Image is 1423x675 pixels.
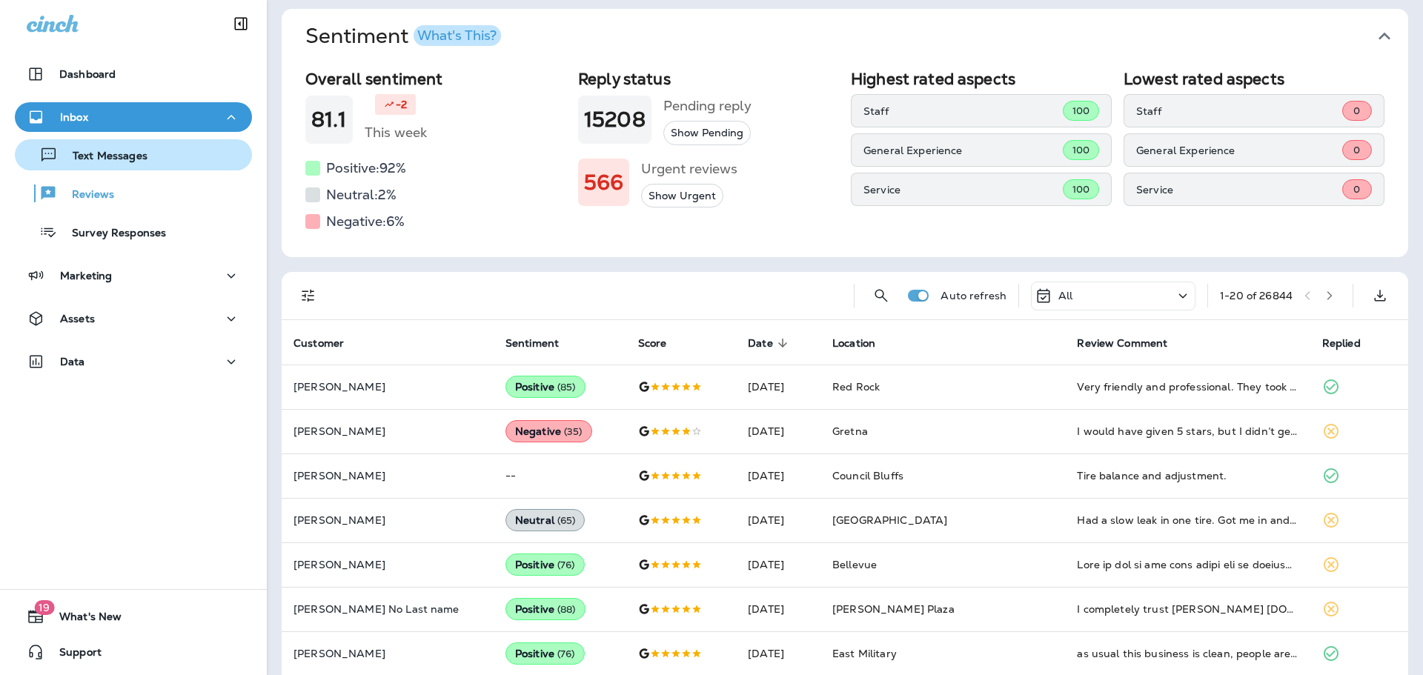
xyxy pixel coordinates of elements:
[638,336,686,350] span: Score
[663,121,751,145] button: Show Pending
[748,336,792,350] span: Date
[505,336,578,350] span: Sentiment
[365,121,427,144] h5: This week
[832,647,897,660] span: East Military
[641,157,737,181] h5: Urgent reviews
[326,183,397,207] h5: Neutral: 2 %
[578,70,839,88] h2: Reply status
[505,337,559,350] span: Sentiment
[863,184,1063,196] p: Service
[736,409,820,453] td: [DATE]
[584,107,646,132] h1: 15208
[941,290,1006,302] p: Auto refresh
[663,94,752,118] h5: Pending reply
[1353,144,1360,156] span: 0
[1077,557,1298,572] div: Took my car in for some tires and an alignment. Initial service was great. I have a 23 year old c...
[1353,183,1360,196] span: 0
[736,453,820,498] td: [DATE]
[311,107,347,132] h1: 81.1
[57,188,114,202] p: Reviews
[396,97,407,112] p: -2
[832,425,868,438] span: Gretna
[282,64,1408,257] div: SentimentWhat's This?
[1136,144,1342,156] p: General Experience
[1322,336,1380,350] span: Replied
[1124,70,1384,88] h2: Lowest rated aspects
[866,281,896,310] button: Search Reviews
[1136,184,1342,196] p: Service
[1072,183,1089,196] span: 100
[1072,104,1089,117] span: 100
[305,70,566,88] h2: Overall sentiment
[863,105,1063,117] p: Staff
[1136,105,1342,117] p: Staff
[748,337,773,350] span: Date
[505,598,586,620] div: Positive
[832,337,875,350] span: Location
[326,210,405,233] h5: Negative: 6 %
[1077,513,1298,528] div: Had a slow leak in one tire. Got me in and out in about 45 min.
[1077,602,1298,616] div: I completely trust Jensen Tire.to fix my car. Today I called them with a tire problem. They said ...
[34,600,54,615] span: 19
[505,642,585,665] div: Positive
[557,381,576,393] span: ( 85 )
[293,425,482,437] p: [PERSON_NAME]
[584,170,623,195] h1: 566
[293,281,323,310] button: Filters
[44,611,122,628] span: What's New
[15,102,252,132] button: Inbox
[293,559,482,571] p: [PERSON_NAME]
[736,587,820,631] td: [DATE]
[60,111,88,123] p: Inbox
[505,420,592,442] div: Negative
[15,216,252,247] button: Survey Responses
[505,376,586,398] div: Positive
[15,304,252,333] button: Assets
[736,542,820,587] td: [DATE]
[1353,104,1360,117] span: 0
[564,425,583,438] span: ( 35 )
[305,24,501,49] h1: Sentiment
[505,509,586,531] div: Neutral
[736,498,820,542] td: [DATE]
[736,365,820,409] td: [DATE]
[414,25,501,46] button: What's This?
[15,178,252,209] button: Reviews
[293,337,344,350] span: Customer
[557,514,576,527] span: ( 65 )
[832,602,955,616] span: [PERSON_NAME] Plaza
[832,469,903,482] span: Council Bluffs
[494,453,626,498] td: --
[851,70,1112,88] h2: Highest rated aspects
[59,68,116,80] p: Dashboard
[15,637,252,667] button: Support
[220,9,262,39] button: Collapse Sidebar
[417,29,497,42] div: What's This?
[1058,290,1072,302] p: All
[1077,336,1187,350] span: Review Comment
[505,553,585,576] div: Positive
[832,380,880,393] span: Red Rock
[1077,424,1298,439] div: I would have given 5 stars, but I didn’t get a call when my tires arrived, so I had to postpone s...
[832,513,947,527] span: [GEOGRAPHIC_DATA]
[832,336,895,350] span: Location
[557,559,575,571] span: ( 76 )
[293,603,482,615] p: [PERSON_NAME] No Last name
[60,270,112,282] p: Marketing
[60,313,95,325] p: Assets
[44,646,102,664] span: Support
[293,381,482,393] p: [PERSON_NAME]
[326,156,406,180] h5: Positive: 92 %
[557,648,575,660] span: ( 76 )
[15,59,252,89] button: Dashboard
[15,347,252,376] button: Data
[293,9,1420,64] button: SentimentWhat's This?
[293,336,363,350] span: Customer
[293,514,482,526] p: [PERSON_NAME]
[1077,379,1298,394] div: Very friendly and professional. They took the time to show me the issues that were found while in...
[1322,337,1361,350] span: Replied
[557,603,576,616] span: ( 88 )
[641,184,723,208] button: Show Urgent
[1220,290,1293,302] div: 1 - 20 of 26844
[58,150,147,164] p: Text Messages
